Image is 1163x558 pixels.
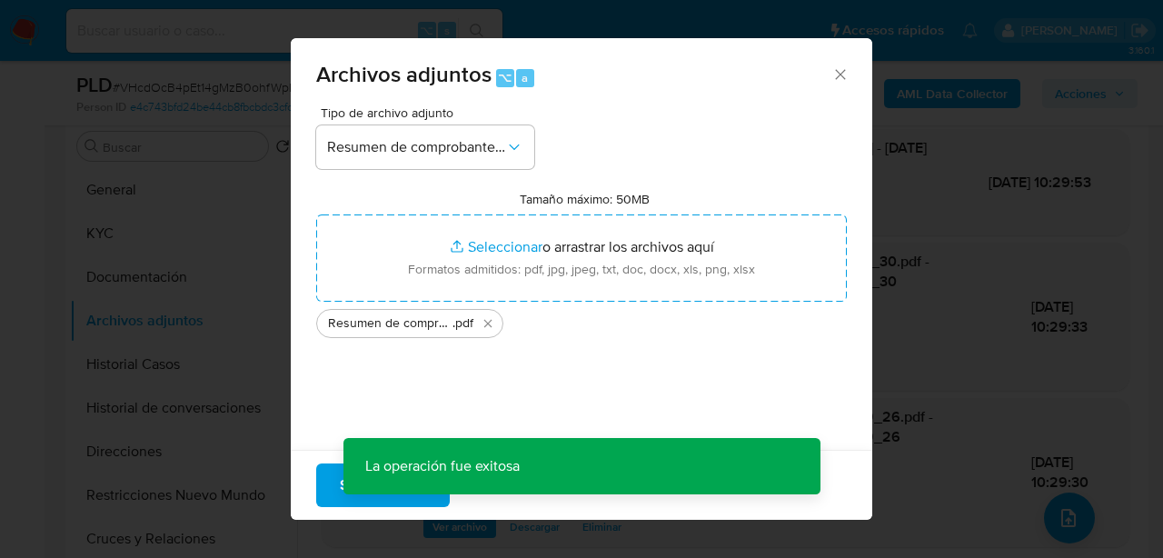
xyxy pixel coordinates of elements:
[343,438,542,494] p: La operación fue exitosa
[316,125,534,169] button: Resumen de comprobantes electronicos emitidos ARCA
[321,106,539,119] span: Tipo de archivo adjunto
[327,138,505,156] span: Resumen de comprobantes electronicos emitidos ARCA
[316,58,492,90] span: Archivos adjuntos
[522,69,528,86] span: a
[340,465,426,505] span: Subir archivo
[498,69,512,86] span: ⌥
[520,191,650,207] label: Tamaño máximo: 50MB
[328,314,452,333] span: Resumen de comprobantes electronicos emitidos [DATE] - [DATE]
[316,463,450,507] button: Subir archivo
[316,302,847,338] ul: Archivos seleccionados
[452,314,473,333] span: .pdf
[481,465,540,505] span: Cancelar
[477,313,499,334] button: Eliminar Resumen de comprobantes electronicos emitidos 2024 - 2025.pdf
[831,65,848,82] button: Cerrar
